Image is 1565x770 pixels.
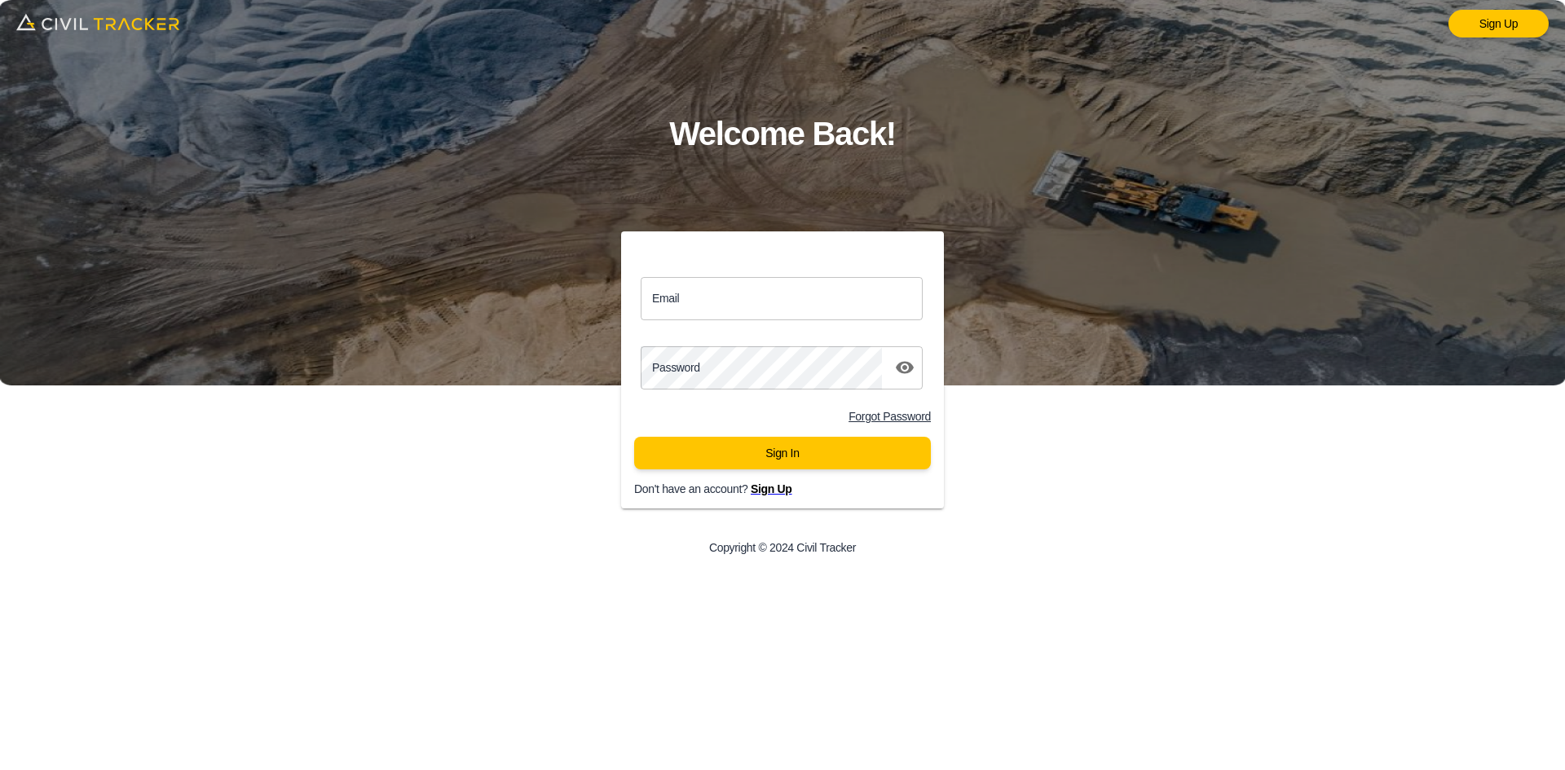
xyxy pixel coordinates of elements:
a: Forgot Password [849,410,931,423]
button: toggle password visibility [888,351,921,384]
p: Don't have an account? [634,482,957,495]
a: Sign Up [751,482,792,495]
button: Sign In [634,437,931,469]
a: Sign Up [1448,10,1549,37]
img: logo [16,8,179,36]
h1: Welcome Back! [669,108,896,161]
input: email [641,277,923,320]
p: Copyright © 2024 Civil Tracker [709,541,856,554]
